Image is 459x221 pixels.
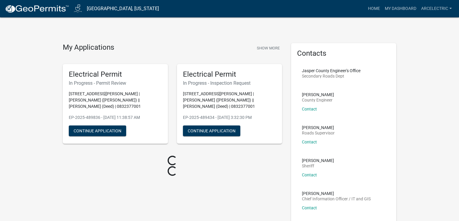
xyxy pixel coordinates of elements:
p: Roads Supervisor [302,131,335,135]
p: County Engineer [302,98,334,102]
img: Jasper County, Iowa [74,4,82,13]
button: Continue Application [69,125,126,136]
a: [GEOGRAPHIC_DATA], [US_STATE] [87,4,159,14]
p: Secondary Roads Dept [302,74,360,78]
p: EP-2025-489434 - [DATE] 3:32:30 PM [183,114,276,121]
h6: In Progress - Permit Review [69,80,162,86]
p: [STREET_ADDRESS][PERSON_NAME] | [PERSON_NAME] ([PERSON_NAME]) || [PERSON_NAME] (Deed) | 0832377001 [183,91,276,110]
a: ArcElectric [419,3,454,14]
a: Contact [302,205,317,210]
a: Home [366,3,382,14]
p: EP-2025-489836 - [DATE] 11:38:57 AM [69,114,162,121]
h6: In Progress - Inspection Request [183,80,276,86]
a: Contact [302,172,317,177]
h5: Contacts [297,49,390,58]
p: [PERSON_NAME] [302,93,334,97]
a: My Dashboard [382,3,419,14]
h5: Electrical Permit [183,70,276,79]
p: Chief Information Officer / IT and GIS [302,197,371,201]
p: [PERSON_NAME] [302,158,334,163]
p: [PERSON_NAME] [302,191,371,196]
p: Sheriff [302,164,334,168]
button: Show More [254,43,282,53]
h5: Electrical Permit [69,70,162,79]
a: Contact [302,140,317,144]
button: Continue Application [183,125,240,136]
a: Contact [302,107,317,111]
p: [PERSON_NAME] [302,125,335,130]
p: Jasper County Engineer's Office [302,69,360,73]
p: [STREET_ADDRESS][PERSON_NAME] | [PERSON_NAME] ([PERSON_NAME]) || [PERSON_NAME] (Deed) | 0832377001 [69,91,162,110]
h4: My Applications [63,43,114,52]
